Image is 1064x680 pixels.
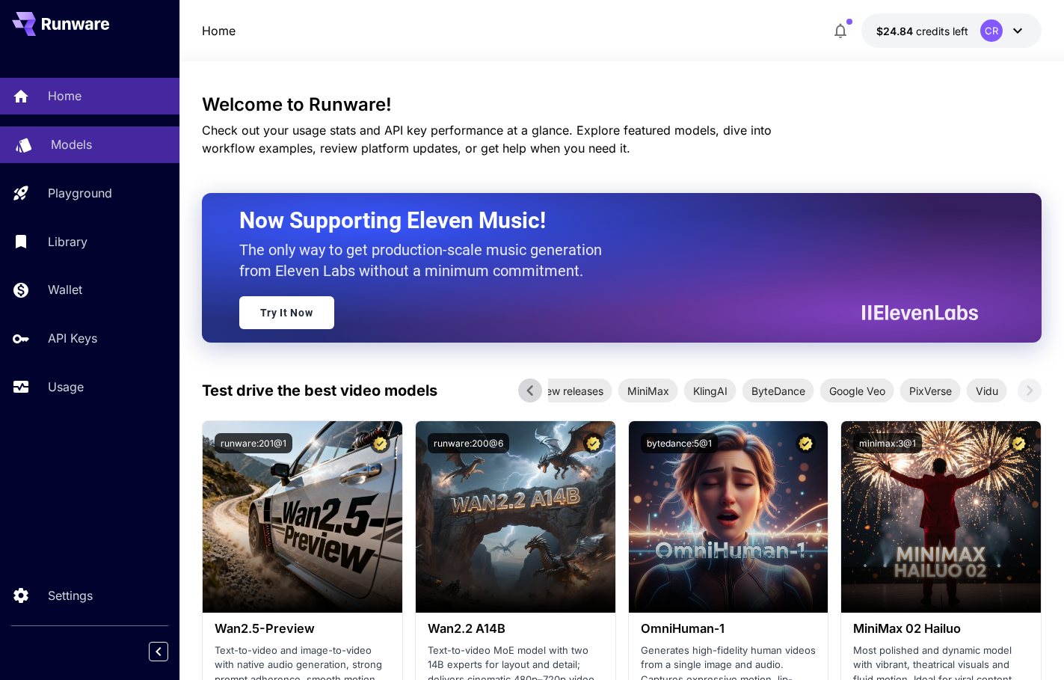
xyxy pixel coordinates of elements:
[853,433,922,453] button: minimax:3@1
[876,23,968,39] div: $24.83957
[876,25,916,37] span: $24.84
[48,184,112,202] p: Playground
[529,383,612,399] span: New releases
[820,383,894,399] span: Google Veo
[215,622,390,636] h3: Wan2.5-Preview
[967,379,1007,402] div: Vidu
[149,642,168,661] button: Collapse sidebar
[48,233,87,251] p: Library
[841,421,1041,613] img: alt
[796,433,816,453] button: Certified Model – Vetted for best performance and includes a commercial license.
[641,622,817,636] h3: OmniHuman‑1
[1009,433,1029,453] button: Certified Model – Vetted for best performance and includes a commercial license.
[48,586,93,604] p: Settings
[48,281,82,298] p: Wallet
[202,22,236,40] nav: breadcrumb
[618,379,678,402] div: MiniMax
[48,87,82,105] p: Home
[239,239,613,281] p: The only way to get production-scale music generation from Eleven Labs without a minimum commitment.
[215,433,292,453] button: runware:201@1
[529,379,612,402] div: New releases
[202,123,772,156] span: Check out your usage stats and API key performance at a glance. Explore featured models, dive int...
[203,421,402,613] img: alt
[202,379,437,402] p: Test drive the best video models
[820,379,894,402] div: Google Veo
[416,421,615,613] img: alt
[583,433,603,453] button: Certified Model – Vetted for best performance and includes a commercial license.
[742,383,814,399] span: ByteDance
[861,13,1042,48] button: $24.83957CR
[853,622,1029,636] h3: MiniMax 02 Hailuo
[629,421,828,613] img: alt
[980,19,1003,42] div: CR
[900,379,961,402] div: PixVerse
[202,94,1042,115] h3: Welcome to Runware!
[160,638,179,665] div: Collapse sidebar
[48,329,97,347] p: API Keys
[370,433,390,453] button: Certified Model – Vetted for best performance and includes a commercial license.
[684,379,737,402] div: KlingAI
[428,622,603,636] h3: Wan2.2 A14B
[239,206,968,235] h2: Now Supporting Eleven Music!
[48,378,84,396] p: Usage
[967,383,1007,399] span: Vidu
[51,135,92,153] p: Models
[916,25,968,37] span: credits left
[202,22,236,40] a: Home
[684,383,737,399] span: KlingAI
[742,379,814,402] div: ByteDance
[428,433,509,453] button: runware:200@6
[900,383,961,399] span: PixVerse
[641,433,718,453] button: bytedance:5@1
[618,383,678,399] span: MiniMax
